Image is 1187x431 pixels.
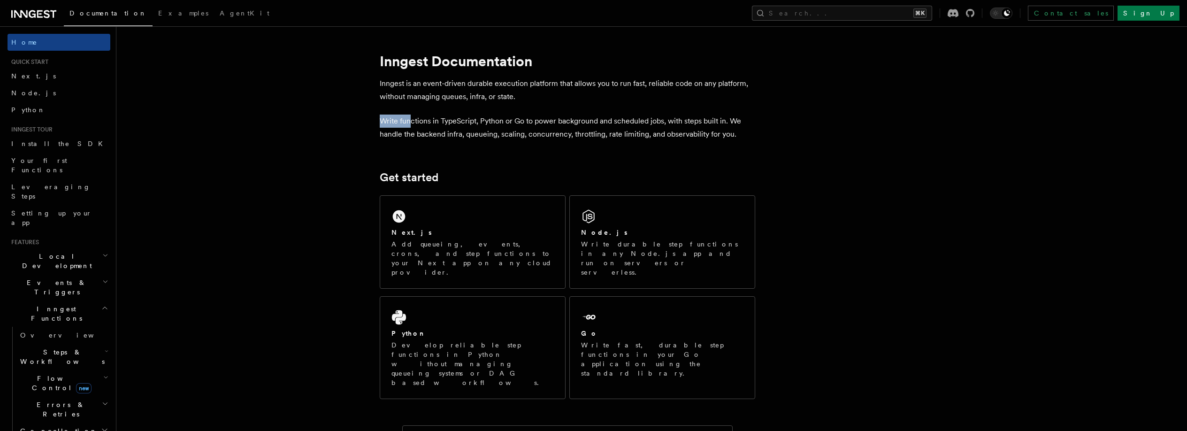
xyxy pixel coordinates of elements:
a: Node.jsWrite durable step functions in any Node.js app and run on servers or serverless. [569,195,755,289]
a: Documentation [64,3,153,26]
span: Local Development [8,252,102,270]
span: Steps & Workflows [16,347,105,366]
h2: Go [581,329,598,338]
kbd: ⌘K [913,8,927,18]
a: Next.js [8,68,110,85]
p: Write durable step functions in any Node.js app and run on servers or serverless. [581,239,743,277]
p: Inngest is an event-driven durable execution platform that allows you to run fast, reliable code ... [380,77,755,103]
p: Write functions in TypeScript, Python or Go to power background and scheduled jobs, with steps bu... [380,115,755,141]
span: new [76,383,92,393]
a: Examples [153,3,214,25]
span: Flow Control [16,374,103,393]
p: Write fast, durable step functions in your Go application using the standard library. [581,340,743,378]
h2: Next.js [391,228,432,237]
h2: Python [391,329,426,338]
h1: Inngest Documentation [380,53,755,69]
span: Setting up your app [11,209,92,226]
span: Node.js [11,89,56,97]
span: Events & Triggers [8,278,102,297]
button: Toggle dark mode [990,8,1012,19]
a: Sign Up [1118,6,1179,21]
h2: Node.js [581,228,628,237]
span: Quick start [8,58,48,66]
a: Contact sales [1028,6,1114,21]
span: Overview [20,331,117,339]
a: Overview [16,327,110,344]
span: Leveraging Steps [11,183,91,200]
button: Steps & Workflows [16,344,110,370]
button: Errors & Retries [16,396,110,423]
span: Inngest Functions [8,304,101,323]
span: Home [11,38,38,47]
span: AgentKit [220,9,269,17]
a: AgentKit [214,3,275,25]
span: Install the SDK [11,140,108,147]
a: Your first Functions [8,152,110,178]
button: Inngest Functions [8,300,110,327]
span: Features [8,239,39,246]
a: PythonDevelop reliable step functions in Python without managing queueing systems or DAG based wo... [380,296,566,399]
a: Setting up your app [8,205,110,231]
button: Events & Triggers [8,274,110,300]
p: Add queueing, events, crons, and step functions to your Next app on any cloud provider. [391,239,554,277]
span: Examples [158,9,208,17]
p: Develop reliable step functions in Python without managing queueing systems or DAG based workflows. [391,340,554,387]
a: GoWrite fast, durable step functions in your Go application using the standard library. [569,296,755,399]
span: Your first Functions [11,157,67,174]
span: Inngest tour [8,126,53,133]
a: Install the SDK [8,135,110,152]
span: Documentation [69,9,147,17]
span: Python [11,106,46,114]
a: Node.js [8,85,110,101]
a: Python [8,101,110,118]
span: Next.js [11,72,56,80]
a: Home [8,34,110,51]
button: Flow Controlnew [16,370,110,396]
a: Leveraging Steps [8,178,110,205]
a: Get started [380,171,438,184]
a: Next.jsAdd queueing, events, crons, and step functions to your Next app on any cloud provider. [380,195,566,289]
button: Local Development [8,248,110,274]
button: Search...⌘K [752,6,932,21]
span: Errors & Retries [16,400,102,419]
